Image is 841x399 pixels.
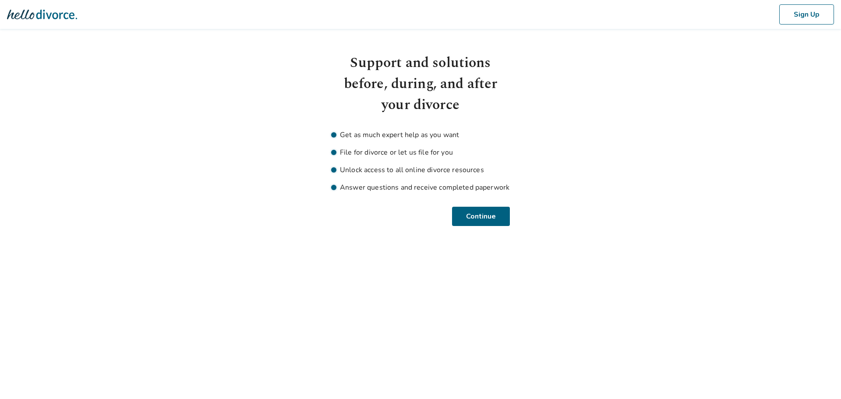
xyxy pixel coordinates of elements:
h1: Support and solutions before, during, and after your divorce [331,53,510,116]
button: Continue [452,207,510,226]
img: Hello Divorce Logo [7,6,77,23]
li: Answer questions and receive completed paperwork [331,182,510,193]
li: File for divorce or let us file for you [331,147,510,158]
li: Unlock access to all online divorce resources [331,165,510,175]
li: Get as much expert help as you want [331,130,510,140]
button: Sign Up [779,4,834,25]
